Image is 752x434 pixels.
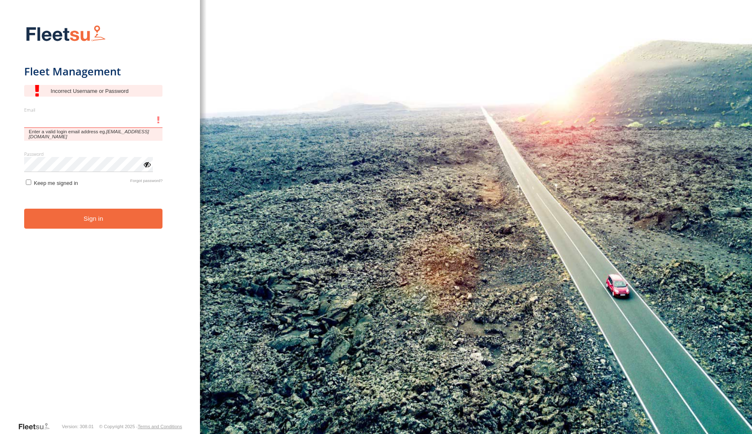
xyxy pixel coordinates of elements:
span: Enter a valid login email address eg. [24,128,163,141]
img: Fleetsu [24,23,107,45]
form: main [24,20,176,422]
a: Forgot password? [130,178,163,186]
div: Version: 308.01 [62,424,94,429]
button: Sign in [24,209,163,229]
input: Keep me signed in [26,180,31,185]
em: [EMAIL_ADDRESS][DOMAIN_NAME] [29,129,149,139]
div: ViewPassword [142,160,151,168]
div: © Copyright 2025 - [99,424,182,429]
span: Keep me signed in [34,180,78,186]
label: Password [24,151,163,157]
a: Terms and Conditions [138,424,182,429]
label: Email [24,107,163,113]
a: Visit our Website [18,422,56,431]
h1: Fleet Management [24,65,163,78]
